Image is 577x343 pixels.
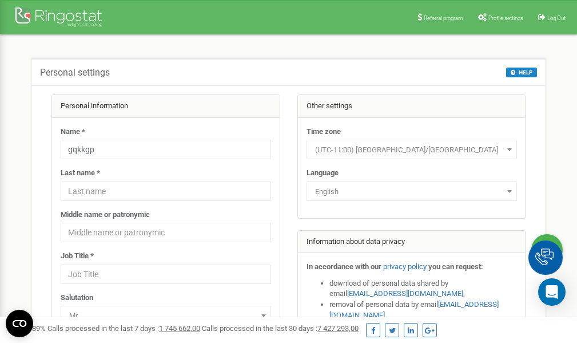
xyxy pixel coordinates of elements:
input: Job Title [61,265,271,284]
label: Last name * [61,168,100,179]
h5: Personal settings [40,68,110,78]
span: (UTC-11:00) Pacific/Midway [311,142,513,158]
div: Information about data privacy [298,231,526,254]
input: Last name [61,182,271,201]
label: Job Title * [61,251,94,262]
span: (UTC-11:00) Pacific/Midway [307,140,517,159]
u: 1 745 662,00 [159,324,200,333]
span: Mr. [65,308,267,324]
label: Time zone [307,127,341,137]
li: download of personal data shared by email , [329,278,517,299]
a: [EMAIL_ADDRESS][DOMAIN_NAME] [347,289,463,298]
div: Open Intercom Messenger [538,278,566,306]
input: Name [61,140,271,159]
button: Open CMP widget [6,310,33,337]
div: Other settings [298,95,526,118]
label: Name * [61,127,85,137]
span: Mr. [61,306,271,325]
label: Middle name or patronymic [61,210,150,220]
u: 7 427 293,00 [317,324,359,333]
span: Referral program [424,15,463,21]
span: Log Out [547,15,566,21]
button: HELP [506,68,537,77]
a: privacy policy [383,262,427,271]
span: Profile settings [488,15,523,21]
label: Salutation [61,293,93,303]
label: Language [307,168,339,179]
span: English [307,182,517,201]
span: Calls processed in the last 30 days : [202,324,359,333]
input: Middle name or patronymic [61,223,271,242]
span: English [311,184,513,200]
strong: you can request: [428,262,483,271]
div: Personal information [52,95,280,118]
strong: In accordance with our [307,262,381,271]
span: Calls processed in the last 7 days : [47,324,200,333]
li: removal of personal data by email , [329,299,517,321]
